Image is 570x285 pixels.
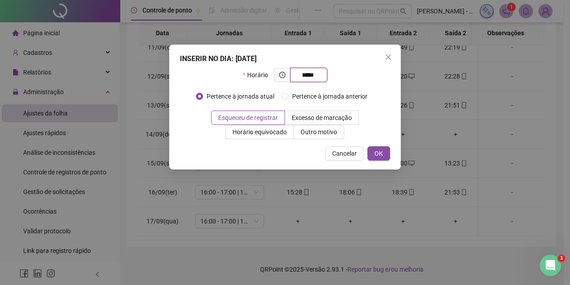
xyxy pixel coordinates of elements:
[540,255,561,276] iframe: Intercom live chat
[180,54,390,64] div: INSERIR NO DIA : [DATE]
[218,114,278,121] span: Esqueceu de registrar
[332,149,357,158] span: Cancelar
[301,128,337,136] span: Outro motivo
[325,146,364,161] button: Cancelar
[367,146,390,161] button: OK
[558,255,565,262] span: 1
[385,54,392,61] span: close
[232,128,287,136] span: Horário equivocado
[292,114,352,121] span: Excesso de marcação
[381,50,395,64] button: Close
[375,149,383,158] span: OK
[279,72,285,78] span: clock-circle
[243,68,273,82] label: Horário
[203,91,278,101] span: Pertence à jornada atual
[289,91,371,101] span: Pertence à jornada anterior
